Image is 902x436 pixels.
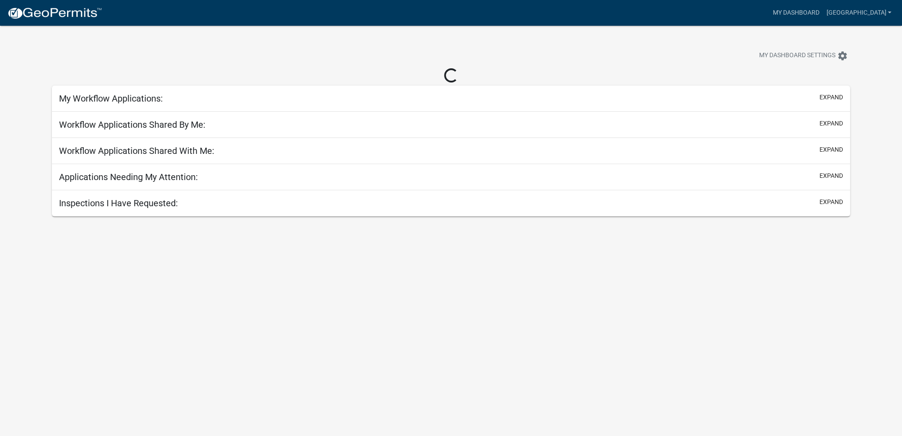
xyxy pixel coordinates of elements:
[759,51,835,61] span: My Dashboard Settings
[769,4,823,21] a: My Dashboard
[819,93,843,102] button: expand
[837,51,848,61] i: settings
[819,171,843,181] button: expand
[59,119,205,130] h5: Workflow Applications Shared By Me:
[819,119,843,128] button: expand
[59,198,178,208] h5: Inspections I Have Requested:
[819,145,843,154] button: expand
[823,4,895,21] a: [GEOGRAPHIC_DATA]
[59,93,163,104] h5: My Workflow Applications:
[819,197,843,207] button: expand
[752,47,855,64] button: My Dashboard Settingssettings
[59,145,214,156] h5: Workflow Applications Shared With Me:
[59,172,198,182] h5: Applications Needing My Attention:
